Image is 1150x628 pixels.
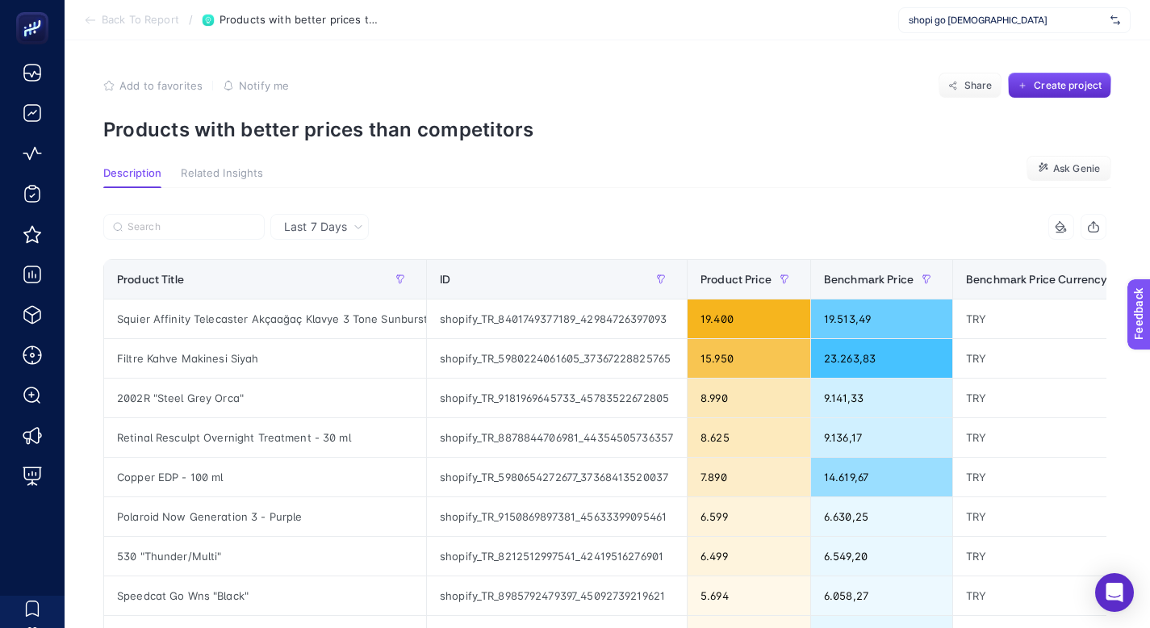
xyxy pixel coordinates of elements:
[427,458,687,496] div: shopify_TR_5980654272677_37368413520037
[104,497,426,536] div: Polaroid Now Generation 3 - Purple
[688,379,810,417] div: 8.990
[220,14,381,27] span: Products with better prices than competitors
[688,299,810,338] div: 19.400
[700,273,772,286] span: Product Price
[104,576,426,615] div: Speedcat Go Wns "Black"
[966,273,1139,286] span: Benchmark Price Currency Code
[181,167,263,180] span: Related Insights
[427,299,687,338] div: shopify_TR_8401749377189_42984726397093
[239,79,289,92] span: Notify me
[1095,573,1134,612] div: Open Intercom Messenger
[1110,12,1120,28] img: svg%3e
[427,537,687,576] div: shopify_TR_8212512997541_42419516276901
[811,497,952,536] div: 6.630,25
[1027,156,1111,182] button: Ask Genie
[964,79,993,92] span: Share
[104,379,426,417] div: 2002R "Steel Grey Orca"
[1008,73,1111,98] button: Create project
[440,273,450,286] span: ID
[104,418,426,457] div: Retinal Resculpt Overnight Treatment - 30 ml
[223,79,289,92] button: Notify me
[103,118,1111,141] p: Products with better prices than competitors
[1034,79,1102,92] span: Create project
[189,13,193,26] span: /
[104,458,426,496] div: Copper EDP - 100 ml
[688,458,810,496] div: 7.890
[688,497,810,536] div: 6.599
[102,14,179,27] span: Back To Report
[103,167,161,188] button: Description
[104,339,426,378] div: Filtre Kahve Makinesi Siyah
[824,273,914,286] span: Benchmark Price
[284,219,347,235] span: Last 7 Days
[939,73,1002,98] button: Share
[688,537,810,576] div: 6.499
[181,167,263,188] button: Related Insights
[811,576,952,615] div: 6.058,27
[128,221,255,233] input: Search
[811,458,952,496] div: 14.619,67
[688,418,810,457] div: 8.625
[104,299,426,338] div: Squier Affinity Telecaster Akçaağaç Klavye 3 Tone Sunburst Elektro Gitar
[103,167,161,180] span: Description
[103,79,203,92] button: Add to favorites
[909,14,1104,27] span: shopi go [DEMOGRAPHIC_DATA]
[811,418,952,457] div: 9.136,17
[688,339,810,378] div: 15.950
[427,418,687,457] div: shopify_TR_8878844706981_44354505736357
[811,299,952,338] div: 19.513,49
[1053,162,1100,175] span: Ask Genie
[10,5,61,18] span: Feedback
[104,537,426,576] div: 530 "Thunder/Multi"
[811,537,952,576] div: 6.549,20
[811,339,952,378] div: 23.263,83
[427,339,687,378] div: shopify_TR_5980224061605_37367228825765
[427,379,687,417] div: shopify_TR_9181969645733_45783522672805
[427,576,687,615] div: shopify_TR_8985792479397_45092739219621
[811,379,952,417] div: 9.141,33
[119,79,203,92] span: Add to favorites
[427,497,687,536] div: shopify_TR_9150869897381_45633399095461
[688,576,810,615] div: 5.694
[117,273,184,286] span: Product Title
